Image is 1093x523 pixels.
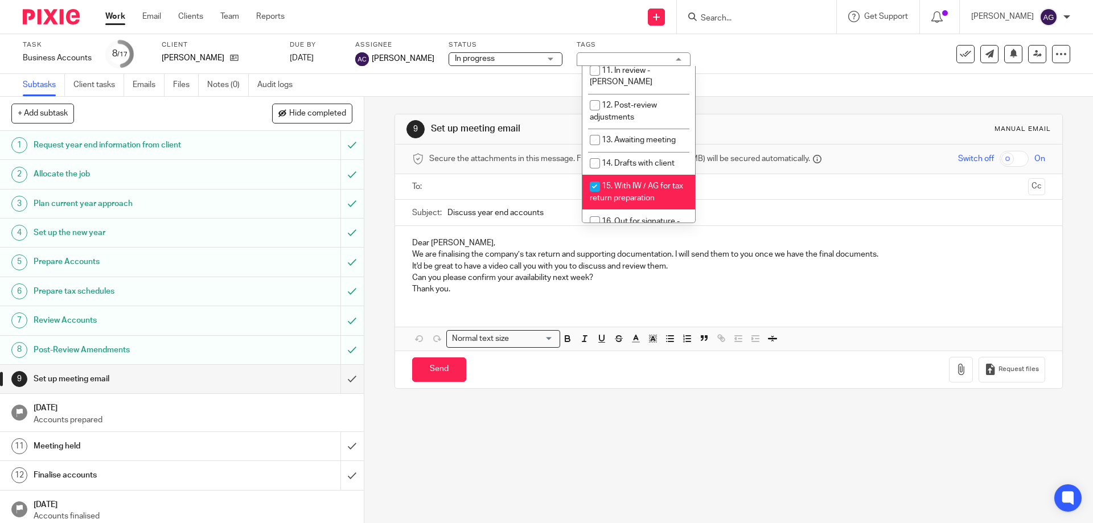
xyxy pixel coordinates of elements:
p: Thank you. [412,283,1045,295]
h1: Post-Review Amendments [34,341,231,359]
div: 8 [112,47,128,60]
a: Team [220,11,239,22]
span: [PERSON_NAME] [372,53,434,64]
span: Normal text size [449,333,511,345]
div: Manual email [995,125,1051,134]
div: 4 [11,225,27,241]
button: Cc [1028,178,1045,195]
label: Subject: [412,207,442,219]
span: Get Support [864,13,908,20]
label: Client [162,40,276,50]
a: Reports [256,11,285,22]
h1: Request year end information from client [34,137,231,154]
a: Audit logs [257,74,301,96]
h1: Prepare Accounts [34,253,231,270]
h1: Prepare tax schedules [34,283,231,300]
p: Dear [PERSON_NAME], [412,237,1045,249]
small: /17 [117,51,128,57]
p: [PERSON_NAME] [971,11,1034,22]
p: [PERSON_NAME] [162,52,224,64]
h1: Allocate the job [34,166,231,183]
label: Tags [577,40,691,50]
span: 15. With IW / AG for tax return preparation [590,182,683,202]
a: Subtasks [23,74,65,96]
input: Search [700,14,802,24]
span: In progress [455,55,495,63]
span: Switch off [958,153,994,164]
div: 2 [11,167,27,183]
span: 13. Awaiting meeting [602,136,676,144]
p: We are finalising the company’s tax return and supporting documentation. I will send them to you ... [412,249,1045,260]
img: svg%3E [355,52,369,66]
span: [DATE] [290,54,314,62]
a: Work [105,11,125,22]
div: 9 [406,120,425,138]
img: svg%3E [1039,8,1058,26]
input: Search for option [512,333,553,345]
h1: Review Accounts [34,312,231,329]
span: 11. In review - [PERSON_NAME] [590,67,652,87]
div: 7 [11,312,27,328]
h1: [DATE] [34,496,352,510]
div: Search for option [446,330,560,348]
p: Accounts finalised [34,510,352,522]
input: Send [412,357,466,382]
div: 1 [11,137,27,153]
h1: Set up meeting email [431,123,753,135]
span: Request files [999,365,1039,374]
div: 8 [11,342,27,358]
label: To: [412,181,425,192]
button: Hide completed [272,104,352,123]
a: Emails [133,74,165,96]
label: Assignee [355,40,434,50]
div: Business Accounts [23,52,92,64]
span: On [1034,153,1045,164]
label: Status [449,40,562,50]
h1: [DATE] [34,400,352,414]
a: Clients [178,11,203,22]
div: 12 [11,467,27,483]
a: Client tasks [73,74,124,96]
span: 12. Post-review adjustments [590,101,657,121]
a: Email [142,11,161,22]
div: 6 [11,283,27,299]
h1: Meeting held [34,438,231,455]
button: Request files [979,357,1045,382]
p: Accounts prepared [34,414,352,426]
div: 11 [11,438,27,454]
span: 14. Drafts with client [602,159,675,167]
h1: Set up the new year [34,224,231,241]
a: Notes (0) [207,74,249,96]
button: + Add subtask [11,104,74,123]
div: 3 [11,196,27,212]
div: 5 [11,254,27,270]
p: Can you please confirm your availability next week? [412,272,1045,283]
img: Pixie [23,9,80,24]
span: Hide completed [289,109,346,118]
span: Secure the attachments in this message. Files exceeding the size limit (10MB) will be secured aut... [429,153,810,164]
label: Task [23,40,92,50]
p: It'd be great to have a video call you with you to discuss and review them. [412,261,1045,272]
a: Files [173,74,199,96]
span: 16. Out for signature - post [590,217,680,237]
label: Due by [290,40,341,50]
h1: Plan current year approach [34,195,231,212]
h1: Finalise accounts [34,467,231,484]
h1: Set up meeting email [34,370,231,388]
div: 9 [11,371,27,387]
